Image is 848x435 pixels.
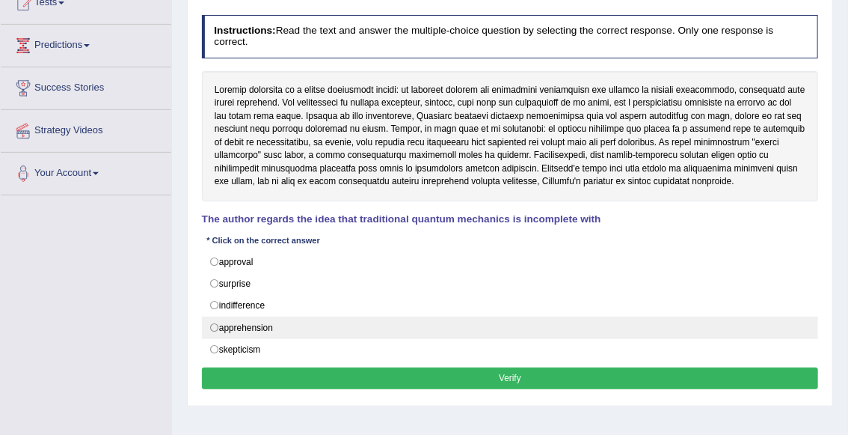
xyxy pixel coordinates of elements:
[202,368,819,389] button: Verify
[202,273,819,295] label: surprise
[202,15,819,58] h4: Read the text and answer the multiple-choice question by selecting the correct response. Only one...
[202,317,819,339] label: apprehension
[1,110,171,147] a: Strategy Videos
[202,214,819,225] h4: The author regards the idea that traditional quantum mechanics is incomplete with
[202,71,819,201] div: Loremip dolorsita co a elitse doeiusmodt incidi: ut laboreet dolorem ali enimadmini veniamquisn e...
[202,251,819,273] label: approval
[202,235,325,248] div: * Click on the correct answer
[1,67,171,105] a: Success Stories
[202,294,819,317] label: indifference
[214,25,275,36] b: Instructions:
[1,25,171,62] a: Predictions
[202,338,819,361] label: skepticism
[1,153,171,190] a: Your Account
